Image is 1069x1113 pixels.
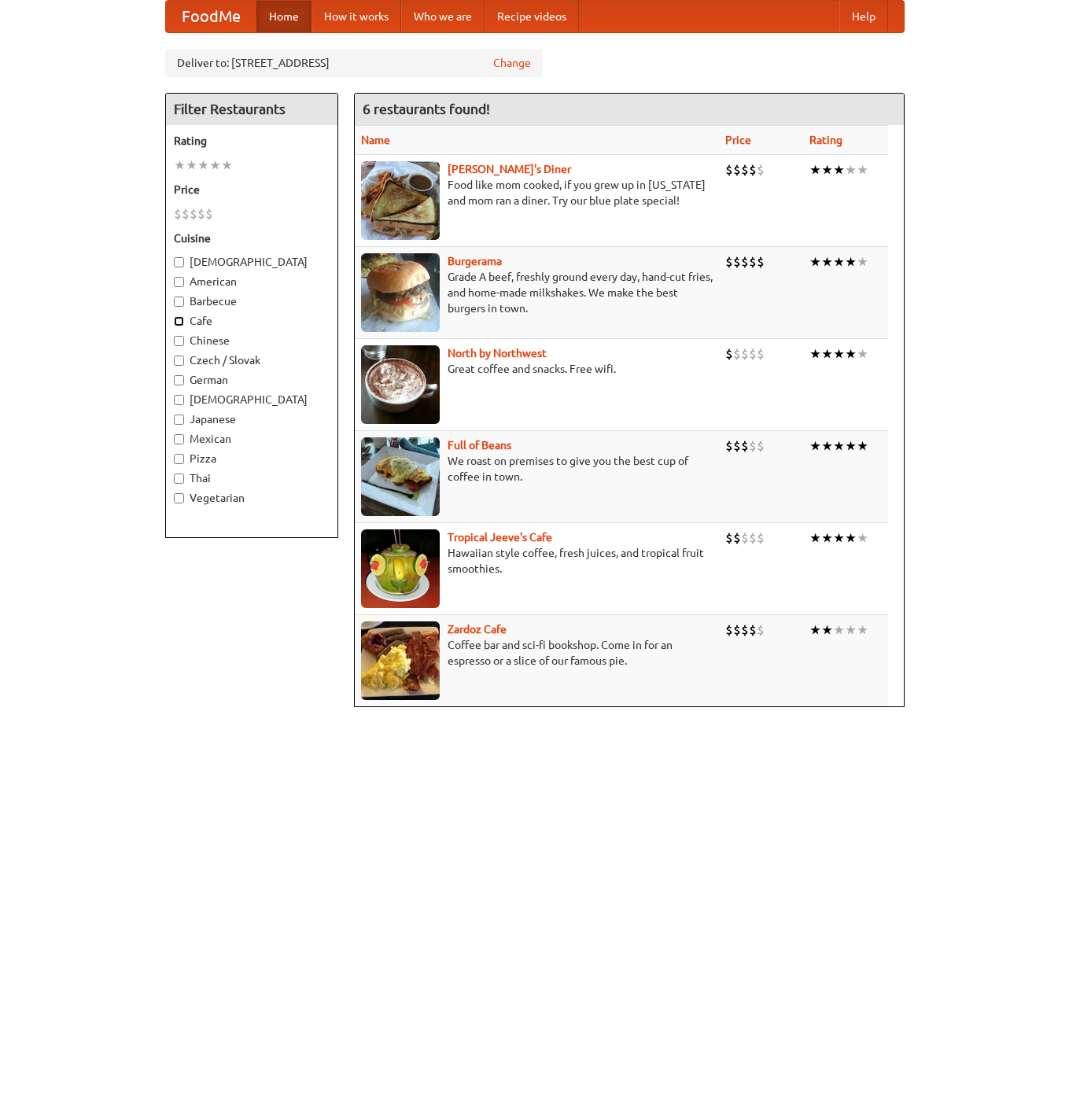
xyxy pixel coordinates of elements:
[857,437,868,455] li: ★
[757,529,765,547] li: $
[182,205,190,223] li: $
[205,205,213,223] li: $
[725,437,733,455] li: $
[833,437,845,455] li: ★
[809,134,842,146] a: Rating
[361,345,440,424] img: north.jpg
[757,253,765,271] li: $
[733,253,741,271] li: $
[821,253,833,271] li: ★
[733,161,741,179] li: $
[833,161,845,179] li: ★
[821,437,833,455] li: ★
[833,345,845,363] li: ★
[165,49,543,77] div: Deliver to: [STREET_ADDRESS]
[174,133,330,149] h5: Rating
[174,392,330,407] label: [DEMOGRAPHIC_DATA]
[361,437,440,516] img: beans.jpg
[833,529,845,547] li: ★
[741,253,749,271] li: $
[174,434,184,444] input: Mexican
[741,529,749,547] li: $
[733,529,741,547] li: $
[361,161,440,240] img: sallys.jpg
[725,161,733,179] li: $
[361,529,440,608] img: jeeves.jpg
[174,470,330,486] label: Thai
[741,161,749,179] li: $
[833,253,845,271] li: ★
[361,253,440,332] img: burgerama.jpg
[174,490,330,506] label: Vegetarian
[256,1,311,32] a: Home
[757,437,765,455] li: $
[749,621,757,639] li: $
[749,253,757,271] li: $
[174,313,330,329] label: Cafe
[725,134,751,146] a: Price
[857,345,868,363] li: ★
[363,101,490,116] ng-pluralize: 6 restaurants found!
[361,134,390,146] a: Name
[166,1,256,32] a: FoodMe
[749,437,757,455] li: $
[725,621,733,639] li: $
[174,372,330,388] label: German
[757,345,765,363] li: $
[174,254,330,270] label: [DEMOGRAPHIC_DATA]
[174,157,186,174] li: ★
[733,345,741,363] li: $
[186,157,197,174] li: ★
[401,1,485,32] a: Who we are
[174,277,184,287] input: American
[448,347,547,359] b: North by Northwest
[174,336,184,346] input: Chinese
[174,356,184,366] input: Czech / Slovak
[749,345,757,363] li: $
[733,437,741,455] li: $
[845,161,857,179] li: ★
[809,529,821,547] li: ★
[448,255,502,267] a: Burgerama
[725,345,733,363] li: $
[190,205,197,223] li: $
[174,297,184,307] input: Barbecue
[166,94,337,125] h4: Filter Restaurants
[809,253,821,271] li: ★
[857,253,868,271] li: ★
[448,531,552,544] a: Tropical Jeeve's Cafe
[741,345,749,363] li: $
[485,1,579,32] a: Recipe videos
[448,439,511,451] a: Full of Beans
[174,274,330,289] label: American
[174,454,184,464] input: Pizza
[845,253,857,271] li: ★
[845,437,857,455] li: ★
[741,621,749,639] li: $
[821,345,833,363] li: ★
[361,269,713,316] p: Grade A beef, freshly ground every day, hand-cut fries, and home-made milkshakes. We make the bes...
[741,437,749,455] li: $
[311,1,401,32] a: How it works
[197,157,209,174] li: ★
[174,375,184,385] input: German
[174,411,330,427] label: Japanese
[361,637,713,669] p: Coffee bar and sci-fi bookshop. Come in for an espresso or a slice of our famous pie.
[845,529,857,547] li: ★
[174,431,330,447] label: Mexican
[174,415,184,425] input: Japanese
[209,157,221,174] li: ★
[857,621,868,639] li: ★
[174,230,330,246] h5: Cuisine
[448,623,507,636] a: Zardoz Cafe
[174,352,330,368] label: Czech / Slovak
[448,163,571,175] a: [PERSON_NAME]'s Diner
[845,621,857,639] li: ★
[174,293,330,309] label: Barbecue
[174,474,184,484] input: Thai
